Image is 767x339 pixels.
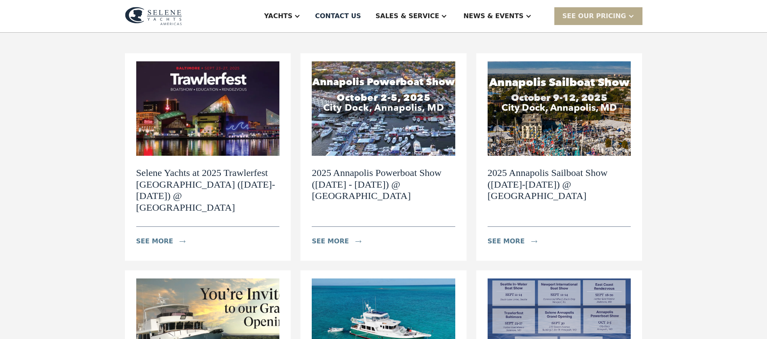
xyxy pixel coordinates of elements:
[476,53,642,261] a: 2025 Annapolis Sailboat Show ([DATE]-[DATE]) @ [GEOGRAPHIC_DATA]see moreicon
[136,167,280,213] h2: Selene Yachts at 2025 Trawlerfest [GEOGRAPHIC_DATA] ([DATE]-[DATE]) @ [GEOGRAPHIC_DATA]
[312,167,455,202] h2: 2025 Annapolis Powerboat Show ([DATE] - [DATE]) @ [GEOGRAPHIC_DATA]
[300,53,467,261] a: 2025 Annapolis Powerboat Show ([DATE] - [DATE]) @ [GEOGRAPHIC_DATA]see moreicon
[312,236,349,246] div: see more
[180,240,186,243] img: icon
[264,11,292,21] div: Yachts
[488,167,631,202] h2: 2025 Annapolis Sailboat Show ([DATE]-[DATE]) @ [GEOGRAPHIC_DATA]
[562,11,626,21] div: SEE Our Pricing
[315,11,361,21] div: Contact US
[125,53,291,261] a: Selene Yachts at 2025 Trawlerfest [GEOGRAPHIC_DATA] ([DATE]-[DATE]) @ [GEOGRAPHIC_DATA]see moreicon
[531,240,537,243] img: icon
[136,236,173,246] div: see more
[125,7,182,25] img: logo
[355,240,361,243] img: icon
[554,7,642,25] div: SEE Our Pricing
[463,11,524,21] div: News & EVENTS
[488,236,525,246] div: see more
[376,11,439,21] div: Sales & Service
